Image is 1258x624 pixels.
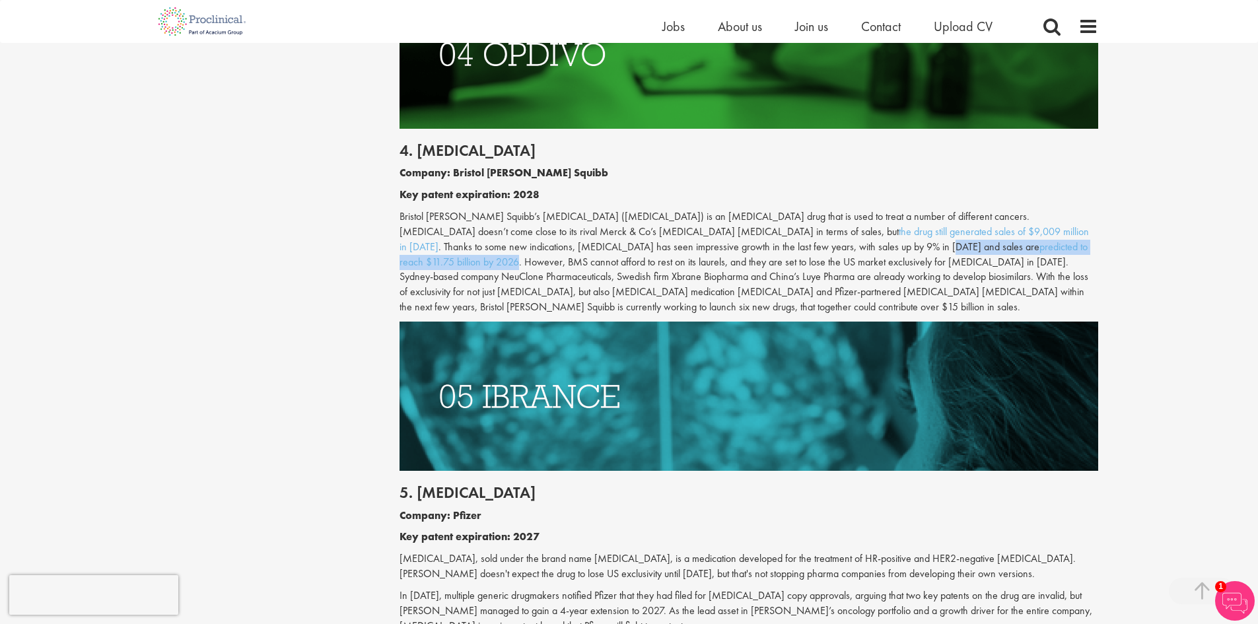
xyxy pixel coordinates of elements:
[400,188,540,201] b: Key patent expiration: 2028
[400,240,1088,269] a: predicted to reach $11.75 billion by 2026
[662,18,685,35] a: Jobs
[795,18,828,35] a: Join us
[861,18,901,35] a: Contact
[400,166,608,180] b: Company: Bristol [PERSON_NAME] Squibb
[718,18,762,35] a: About us
[400,322,1098,471] img: Drugs with patents due to expire Ibrance
[400,508,481,522] b: Company: Pfizer
[400,142,1098,159] h2: 4. [MEDICAL_DATA]
[400,209,1098,315] p: Bristol [PERSON_NAME] Squibb’s [MEDICAL_DATA] ([MEDICAL_DATA]) is an [MEDICAL_DATA] drug that is ...
[1215,581,1226,592] span: 1
[1215,581,1255,621] img: Chatbot
[400,484,1098,501] h2: 5. [MEDICAL_DATA]
[400,530,540,543] b: Key patent expiration: 2027
[9,575,178,615] iframe: reCAPTCHA
[400,551,1098,582] p: [MEDICAL_DATA], sold under the brand name [MEDICAL_DATA], is a medication developed for the treat...
[934,18,993,35] a: Upload CV
[400,225,1089,254] a: the drug still generated sales of $9,009 million in [DATE]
